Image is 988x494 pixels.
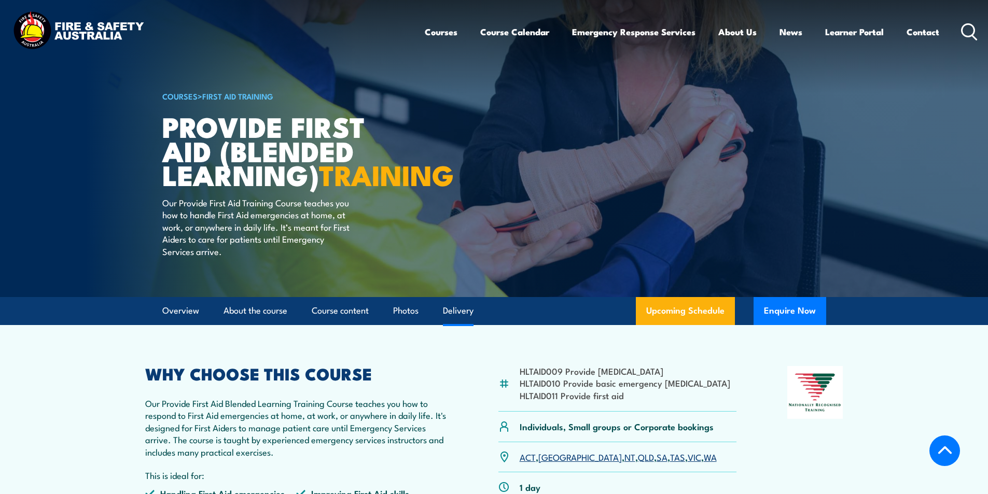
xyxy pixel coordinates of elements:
a: Courses [425,18,457,46]
h1: Provide First Aid (Blended Learning) [162,114,419,187]
p: 1 day [520,481,540,493]
a: Photos [393,297,419,324]
a: Course content [312,297,369,324]
a: Course Calendar [480,18,549,46]
a: Delivery [443,297,474,324]
a: NT [624,450,635,463]
a: SA [657,450,667,463]
a: Emergency Response Services [572,18,695,46]
li: HLTAID009 Provide [MEDICAL_DATA] [520,365,730,377]
a: COURSES [162,90,198,102]
a: WA [704,450,717,463]
a: News [780,18,802,46]
a: ACT [520,450,536,463]
img: Nationally Recognised Training logo. [787,366,843,419]
a: QLD [638,450,654,463]
a: TAS [670,450,685,463]
a: Overview [162,297,199,324]
a: Contact [907,18,939,46]
button: Enquire Now [754,297,826,325]
a: [GEOGRAPHIC_DATA] [538,450,622,463]
a: Upcoming Schedule [636,297,735,325]
p: Our Provide First Aid Training Course teaches you how to handle First Aid emergencies at home, at... [162,196,352,257]
h6: > [162,90,419,102]
li: HLTAID010 Provide basic emergency [MEDICAL_DATA] [520,377,730,389]
li: HLTAID011 Provide first aid [520,389,730,401]
a: About the course [224,297,287,324]
p: , , , , , , , [520,451,717,463]
p: Our Provide First Aid Blended Learning Training Course teaches you how to respond to First Aid em... [145,397,448,458]
a: First Aid Training [202,90,273,102]
h2: WHY CHOOSE THIS COURSE [145,366,448,380]
a: About Us [718,18,757,46]
a: VIC [688,450,701,463]
a: Learner Portal [825,18,884,46]
strong: TRAINING [319,152,454,195]
p: This is ideal for: [145,469,448,481]
p: Individuals, Small groups or Corporate bookings [520,420,714,432]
